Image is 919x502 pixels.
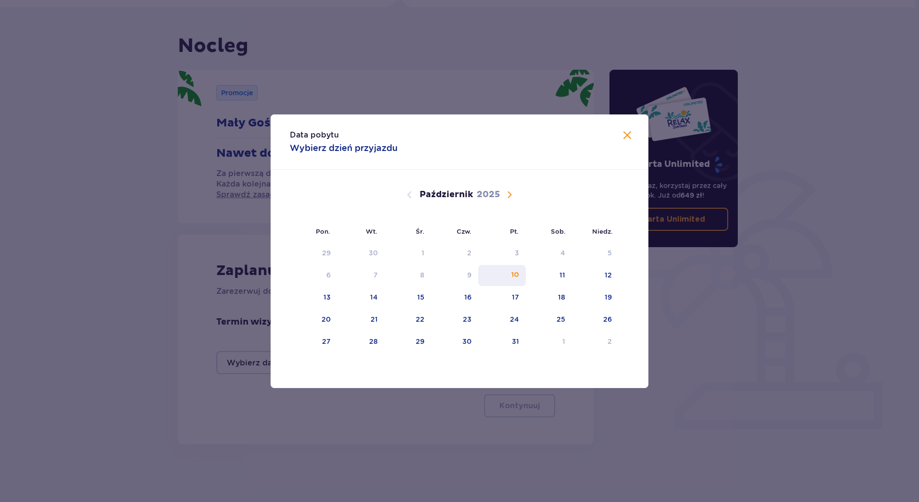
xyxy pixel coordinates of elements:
[457,227,472,235] small: Czw.
[605,292,612,302] div: 19
[478,243,526,264] td: Data niedostępna. piątek, 3 października 2025
[290,265,337,286] td: Data niedostępna. poniedziałek, 6 października 2025
[572,309,619,330] td: 26
[404,189,415,201] button: Poprzedni miesiąc
[559,270,565,280] div: 11
[337,331,385,352] td: 28
[369,337,378,346] div: 28
[290,142,397,154] p: Wybierz dzień przyjazdu
[608,248,612,258] div: 5
[431,331,479,352] td: 30
[290,243,337,264] td: Data niedostępna. poniedziałek, 29 września 2025
[323,292,331,302] div: 13
[572,265,619,286] td: 12
[417,292,424,302] div: 15
[526,309,572,330] td: 25
[385,309,431,330] td: 22
[366,227,377,235] small: Wt.
[420,270,424,280] div: 8
[420,189,473,201] p: Październik
[557,314,565,324] div: 25
[562,337,565,346] div: 1
[431,265,479,286] td: Data niedostępna. czwartek, 9 października 2025
[463,314,472,324] div: 23
[572,243,619,264] td: Data niedostępna. niedziela, 5 października 2025
[478,287,526,308] td: 17
[337,265,385,286] td: Data niedostępna. wtorek, 7 października 2025
[478,309,526,330] td: 24
[526,287,572,308] td: 18
[373,270,378,280] div: 7
[467,248,472,258] div: 2
[322,337,331,346] div: 27
[515,248,519,258] div: 3
[592,227,613,235] small: Niedz.
[526,331,572,352] td: 1
[551,227,566,235] small: Sob.
[526,265,572,286] td: 11
[560,248,565,258] div: 4
[512,292,519,302] div: 17
[603,314,612,324] div: 26
[385,287,431,308] td: 15
[526,243,572,264] td: Data niedostępna. sobota, 4 października 2025
[290,130,339,140] p: Data pobytu
[512,337,519,346] div: 31
[416,227,424,235] small: Śr.
[416,337,424,346] div: 29
[558,292,565,302] div: 18
[478,331,526,352] td: 31
[478,265,526,286] td: 10
[290,309,337,330] td: 20
[504,189,515,201] button: Następny miesiąc
[385,331,431,352] td: 29
[510,227,519,235] small: Pt.
[511,270,519,280] div: 10
[467,270,472,280] div: 9
[422,248,424,258] div: 1
[371,314,378,324] div: 21
[337,287,385,308] td: 14
[416,314,424,324] div: 22
[608,337,612,346] div: 2
[370,292,378,302] div: 14
[322,314,331,324] div: 20
[431,309,479,330] td: 23
[477,189,500,201] p: 2025
[290,331,337,352] td: 27
[510,314,519,324] div: 24
[605,270,612,280] div: 12
[572,331,619,352] td: 2
[572,287,619,308] td: 19
[385,265,431,286] td: Data niedostępna. środa, 8 października 2025
[322,248,331,258] div: 29
[316,227,330,235] small: Pon.
[326,270,331,280] div: 6
[385,243,431,264] td: Data niedostępna. środa, 1 października 2025
[369,248,378,258] div: 30
[431,243,479,264] td: Data niedostępna. czwartek, 2 października 2025
[462,337,472,346] div: 30
[290,287,337,308] td: 13
[431,287,479,308] td: 16
[621,130,633,142] button: Zamknij
[464,292,472,302] div: 16
[337,309,385,330] td: 21
[337,243,385,264] td: Data niedostępna. wtorek, 30 września 2025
